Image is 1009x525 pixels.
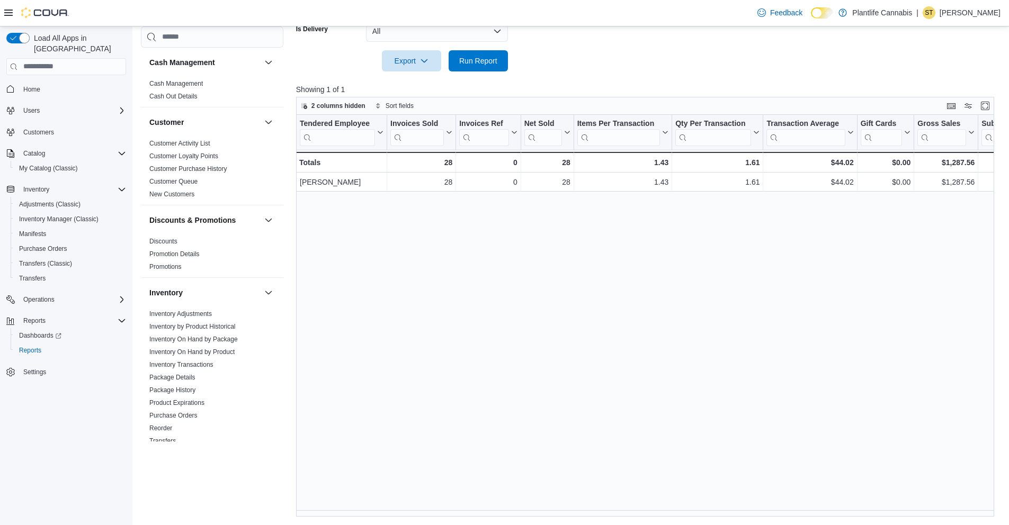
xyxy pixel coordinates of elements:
button: Cash Management [262,56,275,69]
span: Purchase Orders [149,411,198,420]
div: Gift Card Sales [860,119,902,146]
span: Cash Out Details [149,92,198,101]
div: Transaction Average [766,119,845,146]
span: Transfers (Classic) [19,259,72,268]
span: Feedback [770,7,802,18]
span: Settings [19,365,126,378]
span: Catalog [19,147,126,160]
span: My Catalog (Classic) [19,164,78,173]
div: $0.00 [860,176,910,188]
p: Plantlife Cannabis [852,6,912,19]
button: 2 columns hidden [297,99,370,112]
p: | [916,6,918,19]
div: Tendered Employee [300,119,375,129]
span: Operations [19,293,126,306]
button: Discounts & Promotions [149,215,260,225]
span: Adjustments (Classic) [15,198,126,211]
span: Users [19,104,126,117]
h3: Discounts & Promotions [149,215,236,225]
a: My Catalog (Classic) [15,162,82,175]
a: Dashboards [11,328,130,343]
div: Transaction Average [766,119,845,129]
button: Keyboard shortcuts [945,99,958,112]
button: Users [2,103,130,118]
div: 28 [524,156,570,169]
div: Invoices Sold [390,119,444,146]
button: Tendered Employee [300,119,383,146]
a: Package Details [149,374,195,381]
h3: Inventory [149,287,183,298]
a: Customer Activity List [149,140,210,147]
span: Customer Queue [149,177,198,186]
button: Transfers [11,271,130,286]
span: Inventory On Hand by Product [149,348,235,356]
span: Reorder [149,424,172,432]
button: Settings [2,364,130,379]
button: Customers [2,124,130,140]
button: All [366,21,508,42]
button: Reports [19,314,50,327]
button: Operations [2,292,130,307]
div: 28 [390,176,452,188]
span: Home [19,83,126,96]
button: Discounts & Promotions [262,214,275,227]
label: Is Delivery [296,25,328,33]
a: Adjustments (Classic) [15,198,85,211]
span: Dashboards [15,329,126,342]
button: Export [382,50,441,71]
a: Home [19,83,44,96]
span: Purchase Orders [19,245,67,253]
button: Home [2,82,130,97]
button: Invoices Sold [390,119,452,146]
a: Customer Loyalty Points [149,152,218,160]
a: Customer Queue [149,178,198,185]
span: Run Report [459,56,497,66]
button: Customer [149,117,260,128]
a: Promotion Details [149,250,200,258]
span: Settings [23,368,46,376]
div: Tendered Employee [300,119,375,146]
div: Gross Sales [917,119,966,146]
span: My Catalog (Classic) [15,162,126,175]
button: Inventory [19,183,53,196]
span: Inventory [19,183,126,196]
button: Cash Management [149,57,260,68]
button: Qty Per Transaction [675,119,760,146]
span: Customer Activity List [149,139,210,148]
a: Customer Purchase History [149,165,227,173]
button: Run Report [449,50,508,71]
button: Gift Cards [860,119,910,146]
a: Product Expirations [149,399,204,406]
div: Items Per Transaction [577,119,660,129]
a: Transfers (Classic) [15,257,76,270]
span: Manifests [19,230,46,238]
div: $44.02 [766,176,853,188]
span: Inventory by Product Historical [149,322,236,331]
button: Catalog [2,146,130,161]
div: Invoices Sold [390,119,444,129]
a: Transfers [149,437,176,445]
button: Sort fields [371,99,418,112]
span: Purchase Orders [15,242,126,255]
a: Discounts [149,238,177,245]
div: $1,287.56 [917,156,975,169]
p: [PERSON_NAME] [940,6,1001,19]
button: My Catalog (Classic) [11,161,130,176]
button: Inventory Manager (Classic) [11,212,130,227]
button: Enter fullscreen [979,99,992,112]
div: Qty Per Transaction [675,119,751,146]
h3: Customer [149,117,184,128]
span: Reports [23,316,46,325]
span: Home [23,85,40,94]
button: Catalog [19,147,49,160]
a: Inventory On Hand by Package [149,336,238,343]
a: Promotions [149,263,182,270]
span: Transfers (Classic) [15,257,126,270]
a: New Customers [149,191,194,198]
div: Invoices Ref [459,119,508,146]
div: Totals [299,156,383,169]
